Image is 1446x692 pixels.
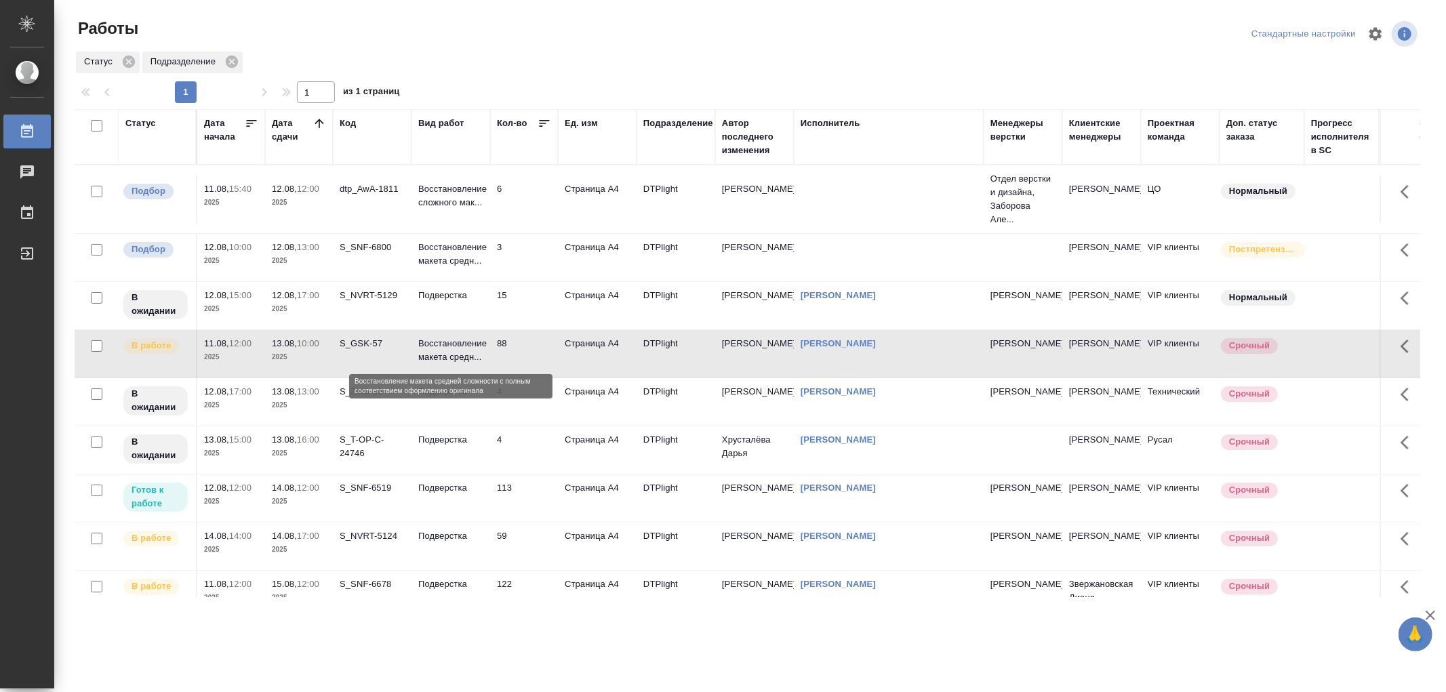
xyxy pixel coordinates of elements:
[297,184,319,194] p: 12:00
[1229,291,1287,304] p: Нормальный
[272,543,326,556] p: 2025
[125,117,156,130] div: Статус
[75,18,138,39] span: Работы
[990,577,1056,591] p: [PERSON_NAME]
[340,289,405,302] div: S_NVRT-5129
[1141,234,1220,281] td: VIP клиенты
[204,350,258,364] p: 2025
[132,579,171,593] p: В работе
[990,172,1056,226] p: Отдел верстки и дизайна, Заборова Але...
[801,338,876,348] a: [PERSON_NAME]
[272,242,297,252] p: 12.08,
[84,55,117,68] p: Статус
[1062,330,1141,378] td: [PERSON_NAME]
[418,433,483,447] p: Подверстка
[340,117,356,130] div: Код
[272,386,297,396] p: 13.08,
[272,531,297,541] p: 14.08,
[490,282,558,329] td: 15
[340,481,405,495] div: S_SNF-6519
[1229,435,1270,449] p: Срочный
[229,579,252,589] p: 12:00
[1062,523,1141,570] td: [PERSON_NAME]
[1062,474,1141,522] td: [PERSON_NAME]
[418,182,483,209] p: Восстановление сложного мак...
[1062,378,1141,426] td: [PERSON_NAME]
[1226,117,1298,144] div: Доп. статус заказа
[229,483,252,493] p: 12:00
[490,330,558,378] td: 88
[1141,571,1220,618] td: VIP клиенты
[297,338,319,348] p: 10:00
[990,481,1056,495] p: [PERSON_NAME]
[715,474,794,522] td: [PERSON_NAME]
[1141,426,1220,474] td: Русал
[558,282,637,329] td: Страница А4
[558,426,637,474] td: Страница А4
[1229,579,1270,593] p: Срочный
[715,523,794,570] td: [PERSON_NAME]
[418,241,483,268] p: Восстановление макета средн...
[497,117,527,130] div: Кол-во
[1392,21,1420,47] span: Посмотреть информацию
[132,243,165,256] p: Подбор
[558,474,637,522] td: Страница А4
[272,196,326,209] p: 2025
[490,571,558,618] td: 122
[204,531,229,541] p: 14.08,
[1392,234,1425,266] button: Здесь прячутся важные кнопки
[715,234,794,281] td: [PERSON_NAME]
[558,523,637,570] td: Страница А4
[565,117,598,130] div: Ед. изм
[1069,117,1134,144] div: Клиентские менеджеры
[490,234,558,281] td: 3
[76,52,140,73] div: Статус
[715,330,794,378] td: [PERSON_NAME]
[1399,617,1432,651] button: 🙏
[204,254,258,268] p: 2025
[204,386,229,396] p: 12.08,
[1392,176,1425,208] button: Здесь прячутся важные кнопки
[1062,176,1141,223] td: [PERSON_NAME]
[204,434,229,445] p: 13.08,
[297,290,319,300] p: 17:00
[715,378,794,426] td: [PERSON_NAME]
[558,571,637,618] td: Страница А4
[637,571,715,618] td: DTPlight
[340,577,405,591] div: S_SNF-6678
[297,386,319,396] p: 13:00
[801,531,876,541] a: [PERSON_NAME]
[132,387,180,414] p: В ожидании
[1404,620,1427,649] span: 🙏
[204,117,245,144] div: Дата начала
[272,447,326,460] p: 2025
[637,282,715,329] td: DTPlight
[142,52,243,73] div: Подразделение
[1229,339,1270,352] p: Срочный
[418,529,483,543] p: Подверстка
[272,591,326,605] p: 2025
[122,481,189,513] div: Исполнитель может приступить к работе
[229,184,252,194] p: 15:40
[715,282,794,329] td: [PERSON_NAME]
[558,234,637,281] td: Страница А4
[1392,282,1425,314] button: Здесь прячутся важные кнопки
[990,529,1056,543] p: [PERSON_NAME]
[272,483,297,493] p: 14.08,
[1062,571,1141,618] td: Звержановская Диана
[1229,243,1297,256] p: Постпретензионный
[122,337,189,355] div: Исполнитель выполняет работу
[122,289,189,321] div: Исполнитель назначен, приступать к работе пока рано
[558,176,637,223] td: Страница А4
[297,434,319,445] p: 16:00
[272,579,297,589] p: 15.08,
[490,426,558,474] td: 4
[490,378,558,426] td: 4
[1229,483,1270,497] p: Срочный
[204,184,229,194] p: 11.08,
[722,117,787,157] div: Автор последнего изменения
[229,434,252,445] p: 15:00
[418,337,483,364] p: Восстановление макета средн...
[204,579,229,589] p: 11.08,
[801,290,876,300] a: [PERSON_NAME]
